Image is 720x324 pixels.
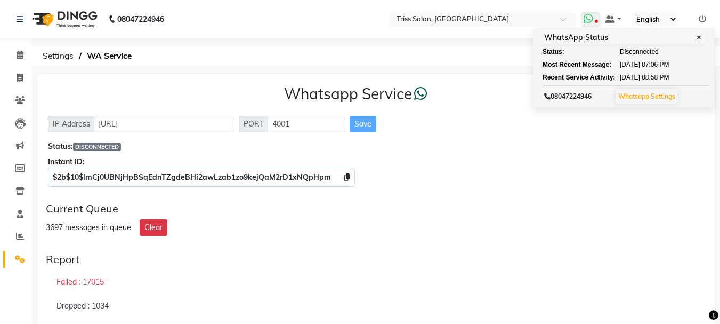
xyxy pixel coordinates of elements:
[543,30,705,45] div: WhatsApp Status
[140,219,167,236] button: Clear
[284,85,427,103] h3: Whatsapp Service
[46,202,706,215] div: Current Queue
[48,156,704,168] div: Instant ID:
[94,116,234,132] input: Sizing example input
[268,116,345,132] input: Sizing example input
[46,222,131,233] div: 3697 messages in queue
[543,47,601,57] div: Status:
[642,73,669,82] span: 08:58 PM
[48,141,704,152] div: Status:
[46,270,706,295] div: Failed : 17015
[618,92,675,100] a: Whatsapp Settings
[543,60,601,69] div: Most Recent Message:
[239,116,269,132] span: PORT
[620,73,640,82] span: [DATE]
[73,143,121,151] span: DISCONNECTED
[82,46,137,66] span: WA Service
[117,4,164,34] b: 08047224946
[642,60,669,69] span: 07:06 PM
[37,46,79,66] span: Settings
[46,294,706,319] div: Dropped : 1034
[694,34,703,42] span: ✕
[543,73,601,82] div: Recent Service Activity:
[27,4,100,34] img: logo
[48,116,95,132] span: IP Address
[620,60,640,69] span: [DATE]
[544,92,592,100] span: 08047224946
[616,89,678,104] button: Whatsapp Settings
[46,253,706,266] div: Report
[53,172,331,182] span: $2b$10$lmCj0UBNjHpBSqEdnTZgdeBHi2awLzab1zo9kejQaM2rD1xNQpHpm
[620,47,659,57] span: Disconnected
